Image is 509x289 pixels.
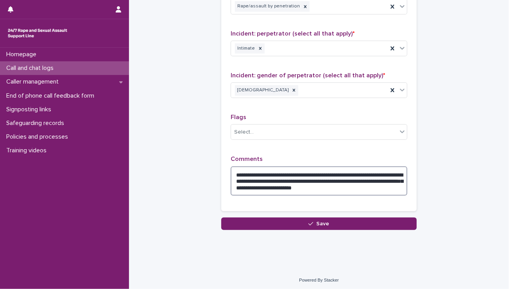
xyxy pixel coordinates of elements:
[299,278,339,282] a: Powered By Stacker
[6,25,69,41] img: rhQMoQhaT3yELyF149Cw
[3,106,57,113] p: Signposting links
[3,78,65,86] p: Caller management
[231,72,385,78] span: Incident: gender of perpetrator (select all that apply)
[235,43,256,54] div: Intimate
[3,92,100,100] p: End of phone call feedback form
[231,114,246,120] span: Flags
[317,221,330,227] span: Save
[3,51,43,58] p: Homepage
[231,30,355,37] span: Incident: perpetrator (select all that apply)
[3,147,53,154] p: Training videos
[231,156,263,162] span: Comments
[3,64,60,72] p: Call and chat logs
[221,218,417,230] button: Save
[235,85,290,96] div: [DEMOGRAPHIC_DATA]
[234,128,254,136] div: Select...
[3,133,74,141] p: Policies and processes
[235,1,301,12] div: Rape/assault by penetration
[3,120,70,127] p: Safeguarding records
